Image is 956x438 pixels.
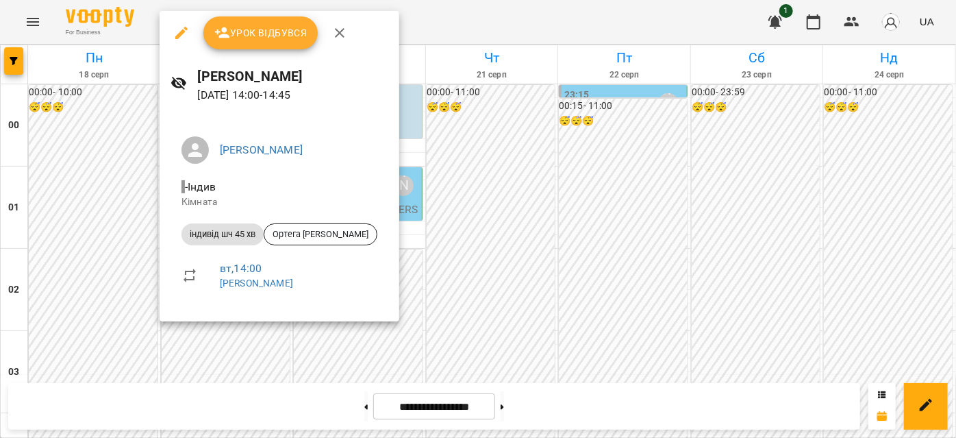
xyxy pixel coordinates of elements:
[220,262,262,275] a: вт , 14:00
[264,228,377,241] span: Ортега [PERSON_NAME]
[214,25,307,41] span: Урок відбувся
[181,195,377,209] p: Кімната
[220,278,293,289] a: [PERSON_NAME]
[198,87,388,104] p: [DATE] 14:00 - 14:45
[181,180,218,193] span: - Індив
[198,66,388,87] h6: [PERSON_NAME]
[220,143,303,156] a: [PERSON_NAME]
[264,223,377,245] div: Ортега [PERSON_NAME]
[181,228,264,241] span: індивід шч 45 хв
[203,16,318,49] button: Урок відбувся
